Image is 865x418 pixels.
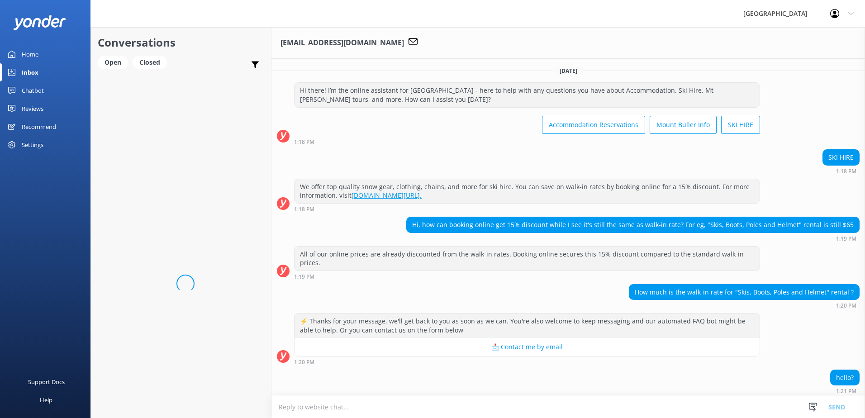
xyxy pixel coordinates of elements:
[629,285,859,300] div: How much is the walk-in rate for "Skis, Boots, Poles and Helmet" rental ?
[295,313,760,337] div: ⚡ Thanks for your message, we'll get back to you as soon as we can. You're also welcome to keep m...
[295,83,760,107] div: Hi there! I’m the online assistant for [GEOGRAPHIC_DATA] - here to help with any questions you ha...
[554,67,583,75] span: [DATE]
[22,118,56,136] div: Recommend
[22,100,43,118] div: Reviews
[830,388,860,394] div: 01:21pm 13-Aug-2025 (UTC +10:00) Australia/Sydney
[721,116,760,134] button: SKI HIRE
[352,191,422,199] a: [DOMAIN_NAME][URL].
[98,56,128,69] div: Open
[295,247,760,271] div: All of our online prices are already discounted from the walk-in rates. Booking online secures th...
[650,116,717,134] button: Mount Buller Info
[831,370,859,385] div: hello?
[407,217,859,233] div: Hi, how can booking online get 15% discount while I see it's still the same as walk-in rate? For ...
[22,81,44,100] div: Chatbot
[406,235,860,242] div: 01:19pm 13-Aug-2025 (UTC +10:00) Australia/Sydney
[40,391,52,409] div: Help
[294,274,314,280] strong: 1:19 PM
[836,303,856,309] strong: 1:20 PM
[294,273,760,280] div: 01:19pm 13-Aug-2025 (UTC +10:00) Australia/Sydney
[14,15,66,30] img: yonder-white-logo.png
[280,37,404,49] h3: [EMAIL_ADDRESS][DOMAIN_NAME]
[133,56,167,69] div: Closed
[836,236,856,242] strong: 1:19 PM
[294,139,314,145] strong: 1:18 PM
[295,338,760,356] button: 📩 Contact me by email
[836,169,856,174] strong: 1:18 PM
[294,359,760,365] div: 01:20pm 13-Aug-2025 (UTC +10:00) Australia/Sydney
[294,207,314,212] strong: 1:18 PM
[542,116,645,134] button: Accommodation Reservations
[629,302,860,309] div: 01:20pm 13-Aug-2025 (UTC +10:00) Australia/Sydney
[295,179,760,203] div: We offer top quality snow gear, clothing, chains, and more for ski hire. You can save on walk-in ...
[294,360,314,365] strong: 1:20 PM
[294,138,760,145] div: 01:18pm 13-Aug-2025 (UTC +10:00) Australia/Sydney
[836,389,856,394] strong: 1:21 PM
[822,168,860,174] div: 01:18pm 13-Aug-2025 (UTC +10:00) Australia/Sydney
[22,63,38,81] div: Inbox
[22,45,38,63] div: Home
[823,150,859,165] div: SKI HIRE
[133,57,171,67] a: Closed
[98,57,133,67] a: Open
[294,206,760,212] div: 01:18pm 13-Aug-2025 (UTC +10:00) Australia/Sydney
[22,136,43,154] div: Settings
[98,34,264,51] h2: Conversations
[28,373,65,391] div: Support Docs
